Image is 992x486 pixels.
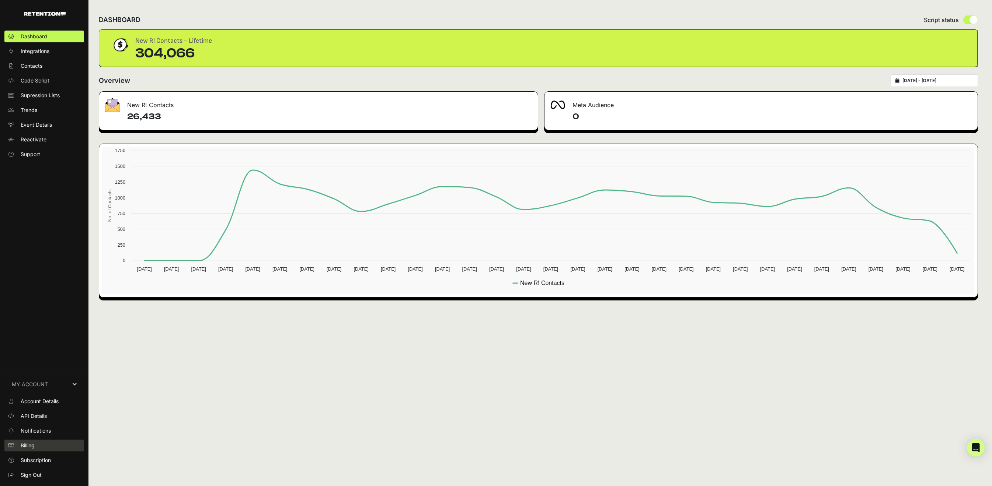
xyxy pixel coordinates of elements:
text: [DATE] [570,266,585,272]
a: Account Details [4,395,84,407]
text: 750 [118,211,125,216]
text: [DATE] [869,266,883,272]
span: Code Script [21,77,49,84]
a: Sign Out [4,469,84,481]
span: Notifications [21,427,51,434]
span: Supression Lists [21,92,60,99]
text: 1500 [115,163,125,169]
text: [DATE] [191,266,206,272]
text: [DATE] [272,266,287,272]
text: 1000 [115,195,125,201]
div: New R! Contacts - Lifetime [135,36,212,46]
text: [DATE] [760,266,775,272]
text: [DATE] [354,266,368,272]
text: [DATE] [462,266,477,272]
span: Account Details [21,398,59,405]
a: Billing [4,440,84,451]
text: [DATE] [543,266,558,272]
a: Reactivate [4,134,84,145]
text: [DATE] [679,266,693,272]
text: [DATE] [624,266,639,272]
a: Support [4,148,84,160]
span: Trends [21,106,37,114]
span: Integrations [21,47,49,55]
h2: Overview [99,75,130,86]
text: [DATE] [733,266,748,272]
img: Retention.com [24,12,66,16]
a: Subscription [4,454,84,466]
text: [DATE] [246,266,260,272]
text: [DATE] [652,266,666,272]
div: Meta Audience [544,92,978,114]
h4: 0 [572,111,972,123]
img: dollar-coin-05c43ed7efb7bc0c12610022525b4bbbb207c7efeef5aecc26f025e68dcafac9.png [111,36,129,54]
text: [DATE] [814,266,829,272]
img: fa-envelope-19ae18322b30453b285274b1b8af3d052b27d846a4fbe8435d1a52b978f639a2.png [105,98,120,112]
div: New R! Contacts [99,92,538,114]
text: [DATE] [950,266,964,272]
a: Code Script [4,75,84,87]
a: Supression Lists [4,89,84,101]
span: Sign Out [21,471,42,479]
text: [DATE] [841,266,856,272]
text: [DATE] [327,266,341,272]
span: Billing [21,442,35,449]
span: Event Details [21,121,52,128]
div: Open Intercom Messenger [967,439,985,457]
span: Script status [924,15,959,24]
span: Contacts [21,62,42,70]
span: Dashboard [21,33,47,40]
text: [DATE] [895,266,910,272]
span: MY ACCOUNT [12,381,48,388]
text: [DATE] [218,266,233,272]
text: [DATE] [489,266,504,272]
a: Integrations [4,45,84,57]
text: 1250 [115,179,125,185]
div: 304,066 [135,46,212,61]
a: Notifications [4,425,84,437]
text: [DATE] [299,266,314,272]
h4: 26,433 [127,111,532,123]
text: [DATE] [706,266,721,272]
text: [DATE] [516,266,531,272]
a: Dashboard [4,31,84,42]
text: [DATE] [408,266,422,272]
text: [DATE] [923,266,937,272]
text: [DATE] [598,266,612,272]
h2: DASHBOARD [99,15,140,25]
text: New R! Contacts [520,280,564,286]
text: [DATE] [137,266,152,272]
text: [DATE] [787,266,802,272]
text: 500 [118,226,125,232]
text: 1750 [115,148,125,153]
img: fa-meta-2f981b61bb99beabf952f7030308934f19ce035c18b003e963880cc3fabeebb7.png [550,101,565,109]
a: Event Details [4,119,84,131]
text: 250 [118,242,125,248]
span: Support [21,151,40,158]
text: [DATE] [381,266,396,272]
a: API Details [4,410,84,422]
a: Contacts [4,60,84,72]
text: [DATE] [164,266,179,272]
span: Subscription [21,457,51,464]
span: API Details [21,412,47,420]
text: No. of Contacts [107,189,112,222]
span: Reactivate [21,136,46,143]
text: 0 [123,258,125,263]
text: [DATE] [435,266,450,272]
a: Trends [4,104,84,116]
a: MY ACCOUNT [4,373,84,395]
